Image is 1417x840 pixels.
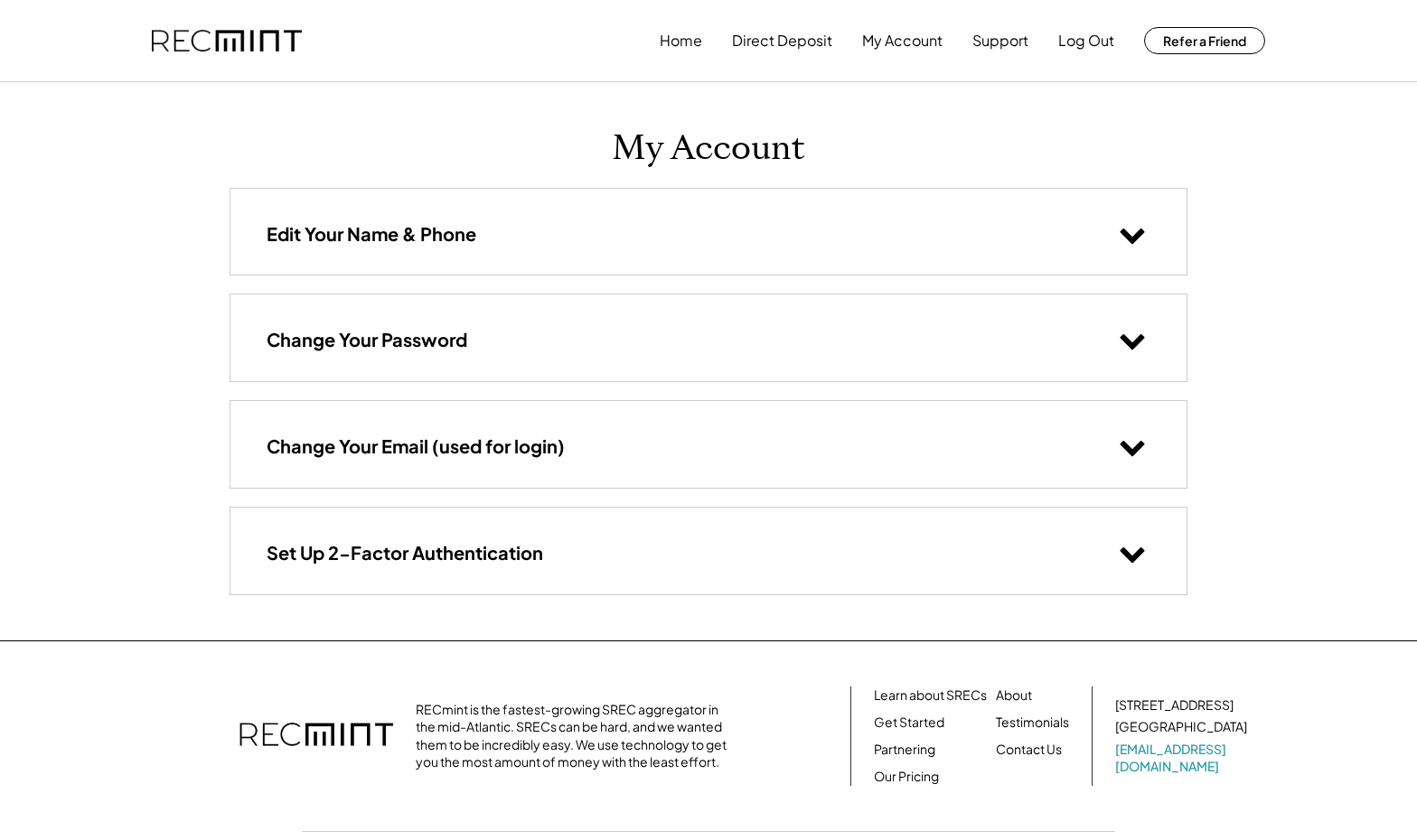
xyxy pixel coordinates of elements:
img: recmint-logotype%403x.png [239,705,393,768]
h3: Change Your Password [267,328,467,351]
h3: Change Your Email (used for login) [267,434,565,458]
a: Learn about SRECs [874,686,987,705]
h3: Edit Your Name & Phone [267,222,476,246]
button: Support [972,23,1028,59]
button: Refer a Friend [1144,27,1265,54]
button: Home [660,23,702,59]
a: Get Started [874,714,944,732]
a: Our Pricing [874,768,939,786]
a: Testimonials [996,714,1069,732]
h1: My Account [612,127,805,170]
button: Log Out [1058,23,1114,59]
button: Direct Deposit [732,23,832,59]
img: recmint-logotype%403x.png [152,30,302,52]
div: [STREET_ADDRESS] [1115,696,1234,714]
div: [GEOGRAPHIC_DATA] [1115,718,1247,736]
h3: Set Up 2-Factor Authentication [267,541,543,565]
button: My Account [862,23,943,59]
a: About [996,686,1032,705]
div: RECmint is the fastest-growing SREC aggregator in the mid-Atlantic. SRECs can be hard, and we wan... [416,701,737,771]
a: [EMAIL_ADDRESS][DOMAIN_NAME] [1115,741,1251,776]
a: Partnering [874,741,935,759]
a: Contact Us [996,741,1062,759]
